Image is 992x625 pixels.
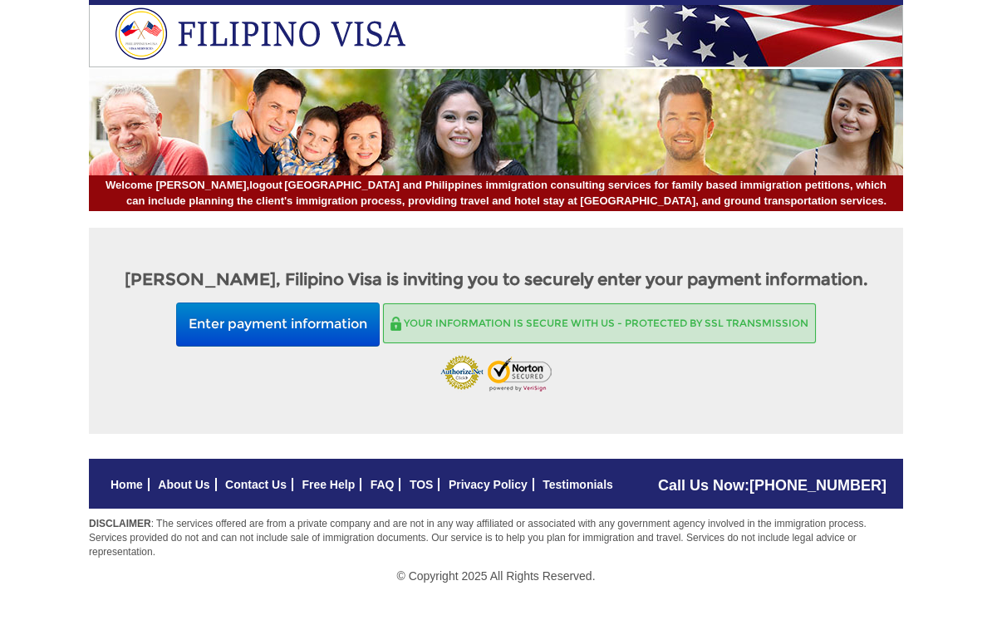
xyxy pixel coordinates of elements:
[125,269,868,289] strong: [PERSON_NAME], Filipino Visa is inviting you to securely enter your payment information.
[302,478,355,491] a: Free Help
[106,178,886,209] span: [GEOGRAPHIC_DATA] and Philippines immigration consulting services for family based immigration pe...
[543,478,613,491] a: Testimonials
[110,478,143,491] a: Home
[106,178,282,194] span: Welcome [PERSON_NAME],
[89,517,903,559] p: : The services offered are from a private company and are not in any way affiliated or associated...
[89,568,903,584] p: © Copyright 2025 All Rights Reserved.
[390,317,401,331] img: Secure
[449,478,528,491] a: Privacy Policy
[658,477,886,494] span: Call Us Now:
[158,478,209,491] a: About Us
[410,478,434,491] a: TOS
[488,357,552,391] img: Norton Scured
[749,477,886,494] a: [PHONE_NUMBER]
[89,518,151,529] strong: DISCLAIMER
[371,478,395,491] a: FAQ
[225,478,287,491] a: Contact Us
[404,317,808,329] span: Your information is secure with us - Protected by SSL transmission
[440,355,484,394] img: Authorize
[176,303,380,347] button: Enter payment information
[249,179,282,191] a: logout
